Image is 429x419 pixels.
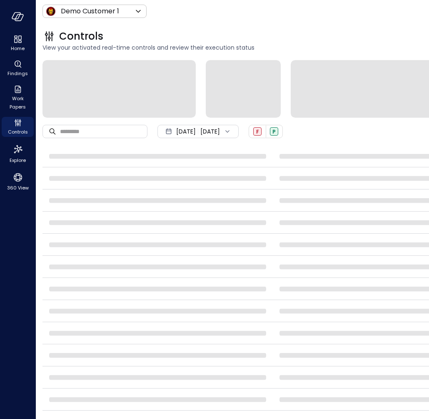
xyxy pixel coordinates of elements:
[11,44,25,53] span: Home
[7,184,29,192] span: 360 View
[272,128,276,135] span: P
[2,117,34,137] div: Controls
[2,83,34,112] div: Work Papers
[2,58,34,78] div: Findings
[270,127,278,136] div: Passed
[5,94,30,111] span: Work Papers
[59,30,103,43] span: Controls
[256,128,259,135] span: F
[253,127,262,136] div: Failed
[8,128,28,136] span: Controls
[2,142,34,165] div: Explore
[7,69,28,78] span: Findings
[176,127,196,136] span: [DATE]
[46,6,56,16] img: Icon
[10,156,26,164] span: Explore
[2,33,34,53] div: Home
[61,6,119,16] p: Demo Customer 1
[2,170,34,193] div: 360 View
